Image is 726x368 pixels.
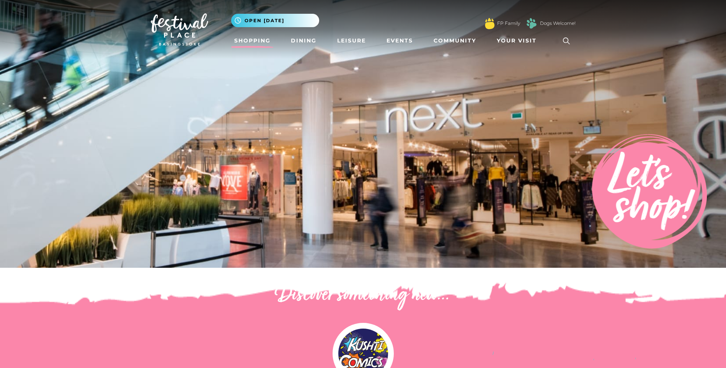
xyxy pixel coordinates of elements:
a: Dogs Welcome! [540,20,576,27]
a: FP Family [497,20,520,27]
button: Open [DATE] [231,14,319,27]
span: Your Visit [497,37,537,45]
a: Community [431,34,479,48]
img: Festival Place Logo [151,13,208,46]
h2: Discover something new... [151,283,576,308]
span: Open [DATE] [245,17,284,24]
a: Your Visit [494,34,543,48]
a: Dining [288,34,320,48]
a: Shopping [231,34,274,48]
a: Events [383,34,416,48]
a: Leisure [334,34,369,48]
